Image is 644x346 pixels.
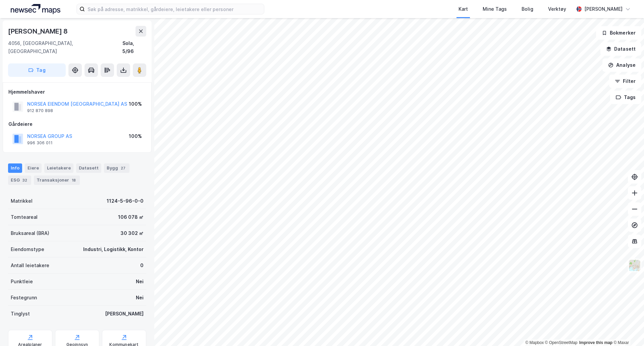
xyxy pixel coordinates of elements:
div: Tinglyst [11,310,30,318]
div: 996 306 011 [27,140,53,146]
div: Bruksareal (BRA) [11,229,49,237]
div: 32 [21,177,29,184]
div: 27 [119,165,127,171]
div: Matrikkel [11,197,33,205]
div: Kontrollprogram for chat [610,314,644,346]
div: Eiere [25,163,42,173]
div: Bolig [522,5,533,13]
button: Datasett [600,42,641,56]
button: Analyse [602,58,641,72]
div: Hjemmelshaver [8,88,146,96]
input: Søk på adresse, matrikkel, gårdeiere, leietakere eller personer [85,4,264,14]
div: 0 [140,261,144,269]
button: Tags [610,91,641,104]
a: OpenStreetMap [545,340,578,345]
div: Punktleie [11,278,33,286]
a: Improve this map [579,340,612,345]
div: Datasett [76,163,101,173]
div: [PERSON_NAME] 8 [8,26,69,37]
div: ESG [8,176,31,185]
iframe: Chat Widget [610,314,644,346]
div: Bygg [104,163,129,173]
div: Nei [136,294,144,302]
div: 1124-5-96-0-0 [107,197,144,205]
div: Tomteareal [11,213,38,221]
div: Info [8,163,22,173]
div: Sola, 5/96 [122,39,146,55]
div: Transaksjoner [34,176,80,185]
div: Kart [459,5,468,13]
div: 4056, [GEOGRAPHIC_DATA], [GEOGRAPHIC_DATA] [8,39,122,55]
div: Antall leietakere [11,261,49,269]
div: [PERSON_NAME] [584,5,623,13]
div: Leietakere [44,163,73,173]
div: Mine Tags [483,5,507,13]
button: Filter [609,75,641,88]
div: [PERSON_NAME] [105,310,144,318]
button: Tag [8,63,66,77]
div: Eiendomstype [11,245,44,253]
div: 18 [70,177,77,184]
button: Bokmerker [596,26,641,40]
div: Nei [136,278,144,286]
div: Industri, Logistikk, Kontor [83,245,144,253]
div: 100% [129,100,142,108]
div: 30 302 ㎡ [120,229,144,237]
img: logo.a4113a55bc3d86da70a041830d287a7e.svg [11,4,60,14]
div: Verktøy [548,5,566,13]
div: Festegrunn [11,294,37,302]
a: Mapbox [525,340,544,345]
div: Gårdeiere [8,120,146,128]
div: 912 870 898 [27,108,53,113]
div: 106 078 ㎡ [118,213,144,221]
div: 100% [129,132,142,140]
img: Z [628,259,641,272]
